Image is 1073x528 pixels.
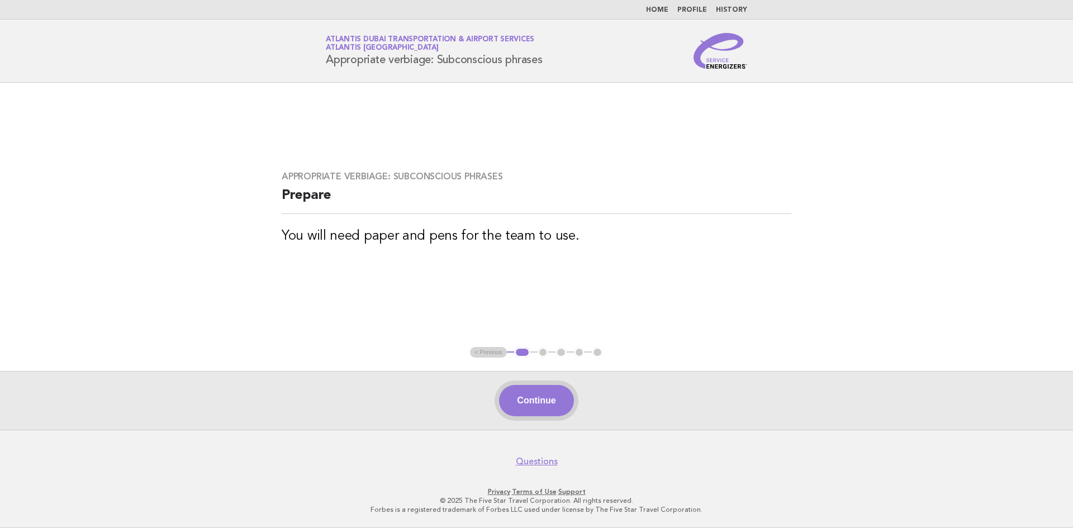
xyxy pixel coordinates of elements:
[326,45,439,52] span: Atlantis [GEOGRAPHIC_DATA]
[282,171,791,182] h3: Appropriate verbiage: Subconscious phrases
[558,488,586,496] a: Support
[512,488,557,496] a: Terms of Use
[488,488,510,496] a: Privacy
[646,7,668,13] a: Home
[514,347,530,358] button: 1
[282,227,791,245] h3: You will need paper and pens for the team to use.
[282,187,791,214] h2: Prepare
[694,33,747,69] img: Service Energizers
[326,36,534,51] a: Atlantis Dubai Transportation & Airport ServicesAtlantis [GEOGRAPHIC_DATA]
[194,487,879,496] p: · ·
[194,505,879,514] p: Forbes is a registered trademark of Forbes LLC used under license by The Five Star Travel Corpora...
[677,7,707,13] a: Profile
[716,7,747,13] a: History
[194,496,879,505] p: © 2025 The Five Star Travel Corporation. All rights reserved.
[499,385,573,416] button: Continue
[326,36,543,65] h1: Appropriate verbiage: Subconscious phrases
[516,456,558,467] a: Questions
